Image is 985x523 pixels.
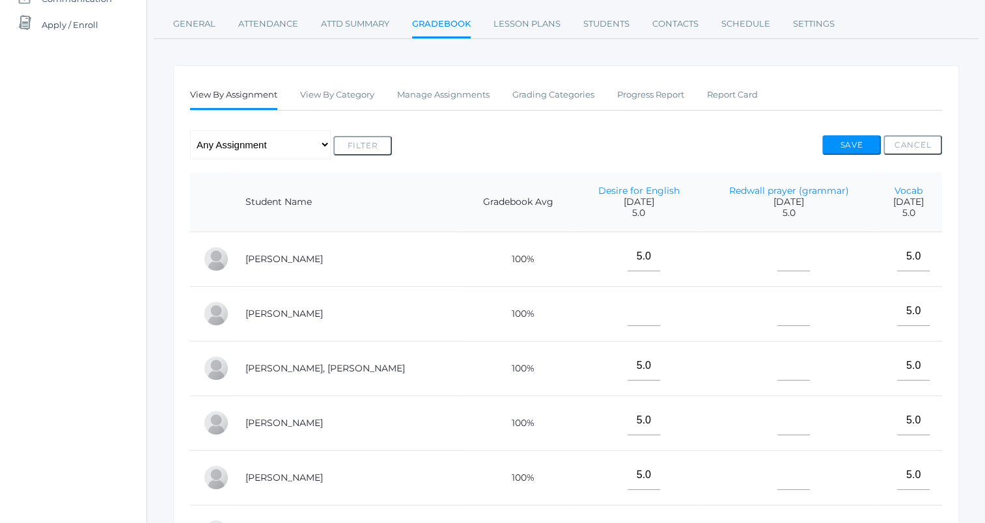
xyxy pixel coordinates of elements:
a: Contacts [652,11,699,37]
td: 100% [461,341,575,396]
div: Presley Davenport [203,355,229,381]
span: Apply / Enroll [42,12,98,38]
td: 100% [461,450,575,505]
a: [PERSON_NAME], [PERSON_NAME] [245,362,405,374]
a: Redwall prayer (grammar) [728,185,848,196]
span: [DATE] [715,196,862,208]
a: [PERSON_NAME] [245,253,323,265]
a: Attd Summary [321,11,389,37]
a: Report Card [707,82,758,108]
span: [DATE] [888,196,929,208]
th: Student Name [232,172,461,232]
a: Manage Assignments [397,82,490,108]
span: [DATE] [589,196,689,208]
a: Gradebook [412,11,471,39]
button: Filter [333,136,392,155]
a: Attendance [238,11,298,37]
a: General [173,11,215,37]
th: Gradebook Avg [461,172,575,232]
div: LaRae Erner [203,410,229,436]
a: Schedule [721,11,770,37]
a: [PERSON_NAME] [245,308,323,319]
td: 100% [461,286,575,341]
a: View By Category [300,82,374,108]
span: 5.0 [888,208,929,219]
td: 100% [461,396,575,450]
span: 5.0 [715,208,862,219]
a: Progress Report [617,82,684,108]
a: Students [583,11,630,37]
a: [PERSON_NAME] [245,417,323,429]
a: Desire for English [598,185,680,196]
a: Vocab [895,185,923,196]
div: Rachel Hayton [203,464,229,490]
td: 100% [461,232,575,286]
a: Grading Categories [512,82,594,108]
div: Eva Carr [203,301,229,327]
span: 5.0 [589,208,689,219]
div: Pierce Brozek [203,246,229,272]
a: View By Assignment [190,82,277,110]
a: [PERSON_NAME] [245,472,323,483]
button: Cancel [883,135,942,155]
a: Lesson Plans [493,11,561,37]
button: Save [822,135,881,155]
a: Settings [793,11,835,37]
